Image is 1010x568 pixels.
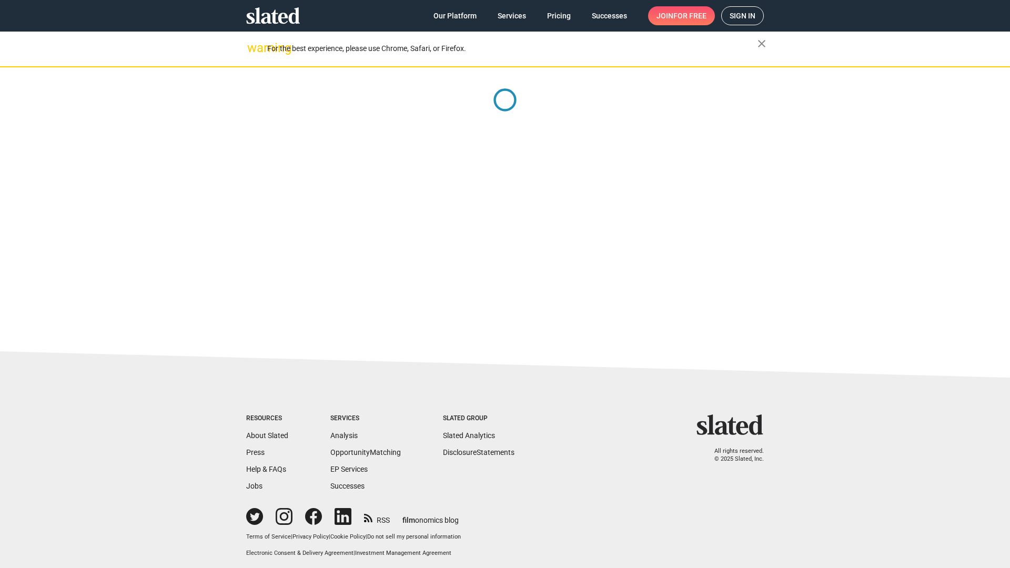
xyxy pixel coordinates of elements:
[366,533,367,540] span: |
[330,414,401,423] div: Services
[498,6,526,25] span: Services
[355,550,451,556] a: Investment Management Agreement
[291,533,292,540] span: |
[330,533,366,540] a: Cookie Policy
[648,6,715,25] a: Joinfor free
[367,533,461,541] button: Do not sell my personal information
[246,414,288,423] div: Resources
[443,448,514,457] a: DisclosureStatements
[547,6,571,25] span: Pricing
[703,448,764,463] p: All rights reserved. © 2025 Slated, Inc.
[425,6,485,25] a: Our Platform
[433,6,477,25] span: Our Platform
[267,42,757,56] div: For the best experience, please use Chrome, Safari, or Firefox.
[246,482,262,490] a: Jobs
[330,448,401,457] a: OpportunityMatching
[489,6,534,25] a: Services
[353,550,355,556] span: |
[292,533,329,540] a: Privacy Policy
[721,6,764,25] a: Sign in
[539,6,579,25] a: Pricing
[246,465,286,473] a: Help & FAQs
[592,6,627,25] span: Successes
[246,550,353,556] a: Electronic Consent & Delivery Agreement
[246,448,265,457] a: Press
[402,507,459,525] a: filmonomics blog
[730,7,755,25] span: Sign in
[656,6,706,25] span: Join
[583,6,635,25] a: Successes
[364,509,390,525] a: RSS
[330,431,358,440] a: Analysis
[755,37,768,50] mat-icon: close
[443,431,495,440] a: Slated Analytics
[247,42,260,54] mat-icon: warning
[673,6,706,25] span: for free
[246,533,291,540] a: Terms of Service
[443,414,514,423] div: Slated Group
[330,482,365,490] a: Successes
[246,431,288,440] a: About Slated
[329,533,330,540] span: |
[402,516,415,524] span: film
[330,465,368,473] a: EP Services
